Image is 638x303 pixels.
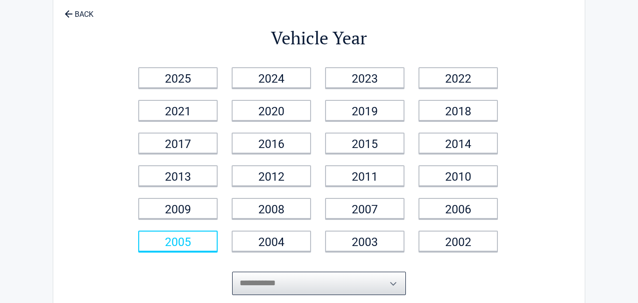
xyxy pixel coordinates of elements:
a: 2004 [232,231,311,252]
a: 2021 [138,100,218,121]
a: 2007 [325,198,404,219]
a: 2020 [232,100,311,121]
a: 2006 [418,198,498,219]
a: 2005 [138,231,218,252]
h2: Vehicle Year [132,26,506,50]
a: 2013 [138,165,218,186]
a: 2003 [325,231,404,252]
a: 2025 [138,67,218,88]
a: 2012 [232,165,311,186]
a: 2022 [418,67,498,88]
a: 2019 [325,100,404,121]
a: 2023 [325,67,404,88]
a: 2016 [232,133,311,154]
a: 2024 [232,67,311,88]
a: 2011 [325,165,404,186]
a: 2009 [138,198,218,219]
a: 2015 [325,133,404,154]
a: 2014 [418,133,498,154]
a: 2002 [418,231,498,252]
a: BACK [63,2,95,18]
a: 2010 [418,165,498,186]
a: 2008 [232,198,311,219]
a: 2018 [418,100,498,121]
a: 2017 [138,133,218,154]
